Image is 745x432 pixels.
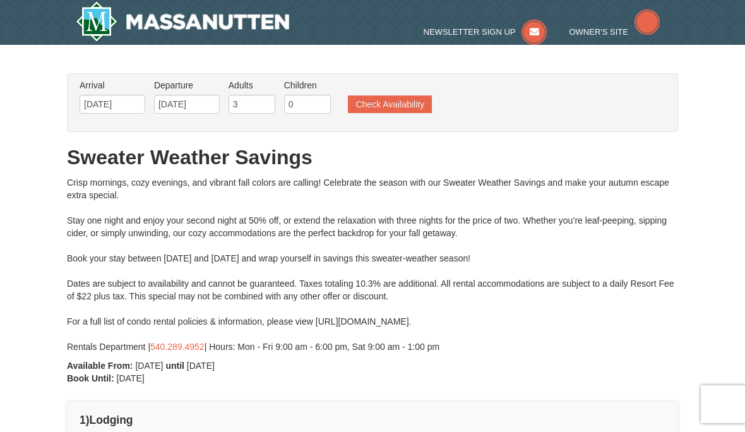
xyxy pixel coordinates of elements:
[229,79,275,92] label: Adults
[165,361,184,371] strong: until
[80,79,145,92] label: Arrival
[569,27,628,37] span: Owner's Site
[86,414,90,426] span: )
[135,361,163,371] span: [DATE]
[424,27,516,37] span: Newsletter Sign Up
[67,145,678,170] h1: Sweater Weather Savings
[348,95,432,113] button: Check Availability
[67,361,133,371] strong: Available From:
[187,361,215,371] span: [DATE]
[117,373,145,383] span: [DATE]
[154,79,220,92] label: Departure
[80,414,665,426] h4: 1 Lodging
[67,176,678,353] div: Crisp mornings, cozy evenings, and vibrant fall colors are calling! Celebrate the season with our...
[424,27,547,37] a: Newsletter Sign Up
[76,1,289,42] img: Massanutten Resort Logo
[150,342,205,352] a: 540.289.4952
[76,1,289,42] a: Massanutten Resort
[569,27,660,37] a: Owner's Site
[67,373,114,383] strong: Book Until:
[284,79,331,92] label: Children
